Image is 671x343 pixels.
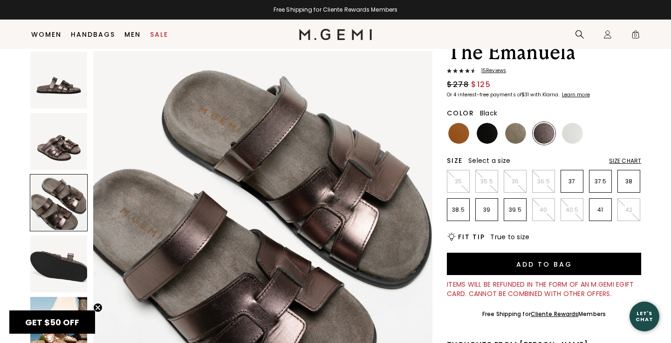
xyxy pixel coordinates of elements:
[482,310,606,318] div: Free Shipping for Members
[534,123,555,144] img: Cocoa
[589,206,611,214] p: 41
[30,113,87,170] img: The Emanuela
[618,178,640,185] p: 38
[476,68,506,74] span: 15 Review s
[93,303,103,312] button: Close teaser
[505,123,526,144] img: Champagne
[562,123,583,144] img: White
[531,310,579,318] a: Cliente Rewards
[9,310,95,334] div: GET $50 OFFClose teaser
[468,156,510,165] span: Select a size
[447,280,641,298] div: Items will be refunded in the form of an M.Gemi eGift Card. Cannot be combined with other offers.
[561,92,590,98] a: Learn more
[561,206,583,214] p: 40.5
[530,91,561,98] klarna-placement-style-body: with Klarna
[447,157,463,164] h2: Size
[631,32,640,41] span: 0
[458,233,485,241] h2: Fit Tip
[476,178,498,185] p: 35.5
[533,178,555,185] p: 36.5
[447,68,641,75] a: 15Reviews
[476,206,498,214] p: 39
[25,316,79,328] span: GET $50 OFF
[30,52,87,108] img: The Emanuela
[447,109,474,117] h2: Color
[447,91,521,98] klarna-placement-style-body: Or 4 interest-free payments of
[504,178,526,185] p: 36
[150,31,168,38] a: Sale
[447,253,641,275] button: Add to Bag
[521,91,529,98] klarna-placement-style-amount: $31
[447,79,469,90] span: $278
[533,206,555,214] p: 40
[30,235,87,292] img: The Emanuela
[480,108,497,118] span: Black
[31,31,62,38] a: Women
[447,39,641,65] h1: The Emanuela
[299,29,372,40] img: M.Gemi
[448,123,469,144] img: Tan
[71,31,115,38] a: Handbags
[504,206,526,214] p: 39.5
[477,123,498,144] img: Black
[609,157,641,165] div: Size Chart
[124,31,141,38] a: Men
[630,310,659,322] div: Let's Chat
[490,232,529,242] span: True to size
[447,178,469,185] p: 35
[447,206,469,214] p: 38.5
[561,178,583,185] p: 37
[562,91,590,98] klarna-placement-style-cta: Learn more
[618,206,640,214] p: 42
[471,79,491,90] span: $125
[589,178,611,185] p: 37.5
